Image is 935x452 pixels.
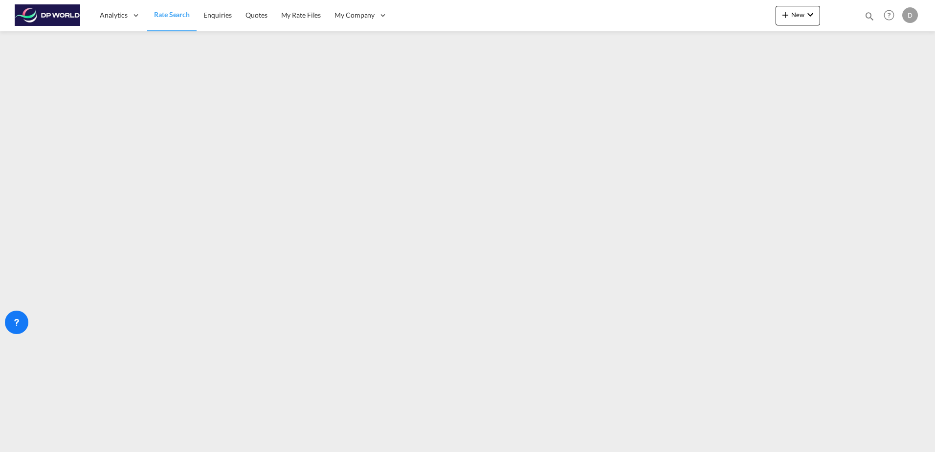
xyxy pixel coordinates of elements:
[804,9,816,21] md-icon: icon-chevron-down
[334,10,375,20] span: My Company
[881,7,897,23] span: Help
[864,11,875,22] md-icon: icon-magnify
[245,11,267,19] span: Quotes
[100,10,128,20] span: Analytics
[15,4,81,26] img: c08ca190194411f088ed0f3ba295208c.png
[902,7,918,23] div: D
[776,6,820,25] button: icon-plus 400-fgNewicon-chevron-down
[864,11,875,25] div: icon-magnify
[779,9,791,21] md-icon: icon-plus 400-fg
[281,11,321,19] span: My Rate Files
[154,10,190,19] span: Rate Search
[203,11,232,19] span: Enquiries
[881,7,902,24] div: Help
[779,11,816,19] span: New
